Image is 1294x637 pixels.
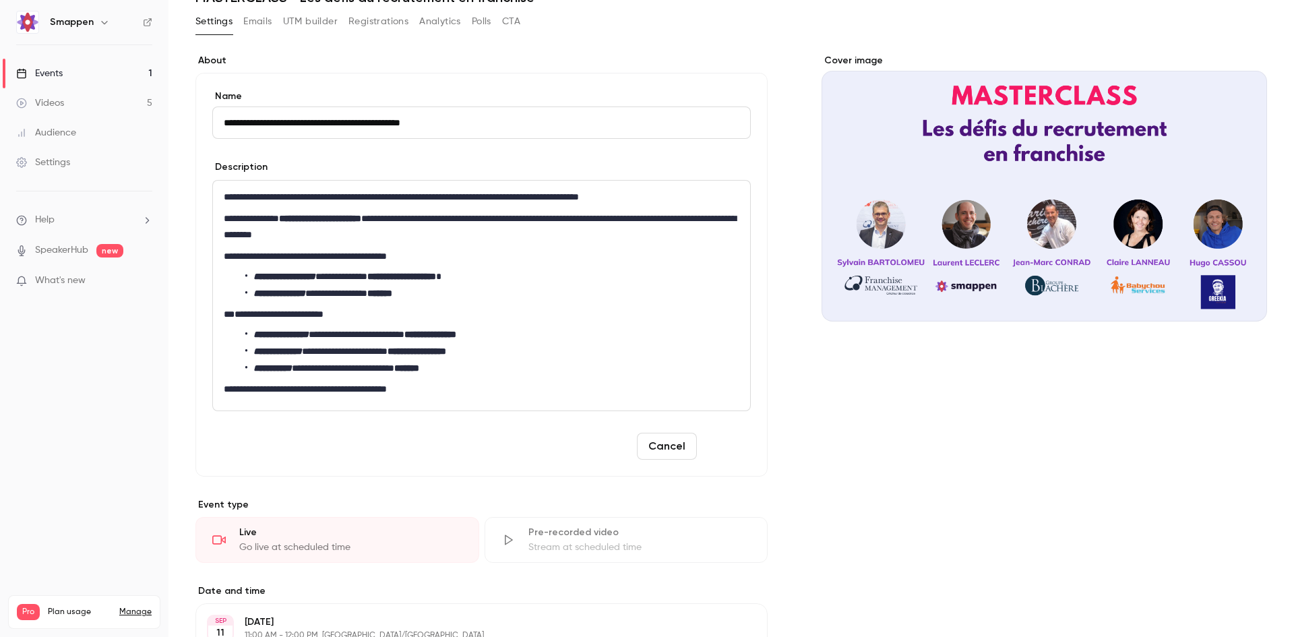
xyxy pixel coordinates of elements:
[96,244,123,257] span: new
[35,274,86,288] span: What's new
[702,433,751,460] button: Save
[348,11,408,32] button: Registrations
[50,16,94,29] h6: Smappen
[119,607,152,617] a: Manage
[283,11,338,32] button: UTM builder
[16,126,76,140] div: Audience
[16,67,63,80] div: Events
[502,11,520,32] button: CTA
[419,11,461,32] button: Analytics
[528,541,751,554] div: Stream at scheduled time
[239,541,462,554] div: Go live at scheduled time
[637,433,697,460] button: Cancel
[212,90,751,103] label: Name
[16,96,64,110] div: Videos
[239,526,462,539] div: Live
[195,11,233,32] button: Settings
[16,213,152,227] li: help-dropdown-opener
[485,517,768,563] div: Pre-recorded videoStream at scheduled time
[208,616,233,626] div: SEP
[17,604,40,620] span: Pro
[16,156,70,169] div: Settings
[822,54,1267,67] label: Cover image
[35,213,55,227] span: Help
[195,498,768,512] p: Event type
[243,11,272,32] button: Emails
[17,11,38,33] img: Smappen
[212,160,268,174] label: Description
[195,517,479,563] div: LiveGo live at scheduled time
[822,54,1267,322] section: Cover image
[136,275,152,287] iframe: Noticeable Trigger
[195,584,768,598] label: Date and time
[212,180,751,411] section: description
[245,615,696,629] p: [DATE]
[35,243,88,257] a: SpeakerHub
[195,54,768,67] label: About
[48,607,111,617] span: Plan usage
[213,181,750,411] div: editor
[528,526,751,539] div: Pre-recorded video
[472,11,491,32] button: Polls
